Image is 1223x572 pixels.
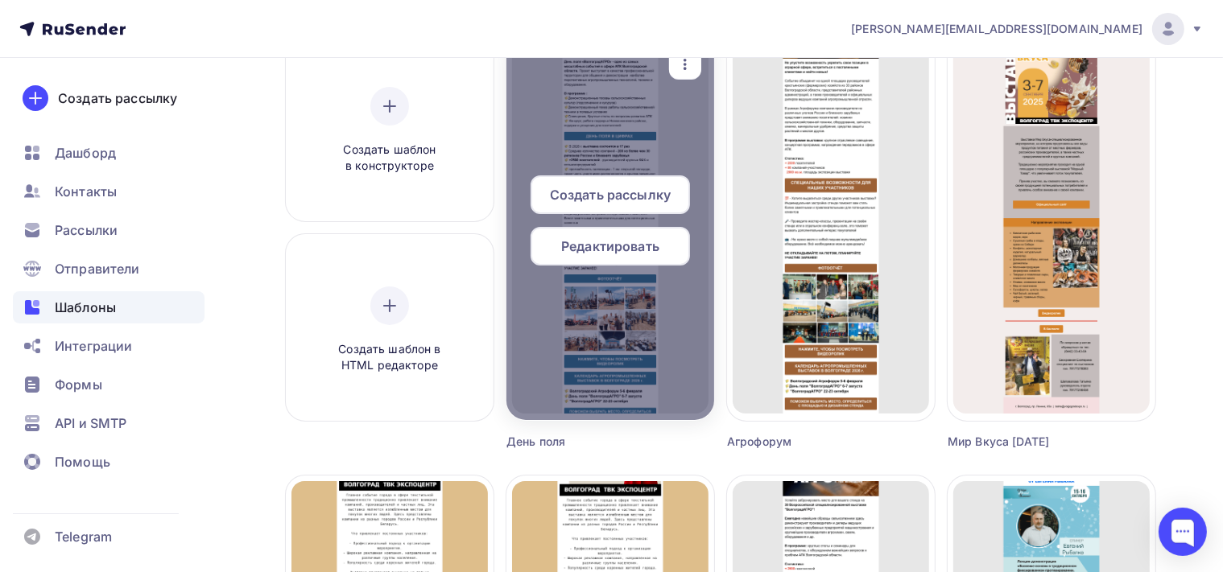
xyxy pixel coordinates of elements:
span: Создать рассылку [550,185,671,204]
span: [PERSON_NAME][EMAIL_ADDRESS][DOMAIN_NAME] [851,21,1142,37]
span: Шаблоны [55,298,116,317]
span: Telegram [55,527,112,546]
span: Формы [55,375,102,394]
span: Интеграции [55,336,132,356]
div: День поля [506,434,663,450]
a: Отправители [13,253,205,285]
span: Помощь [55,452,110,471]
a: [PERSON_NAME][EMAIL_ADDRESS][DOMAIN_NAME] [851,13,1204,45]
div: Агрофорум [727,434,883,450]
a: Шаблоны [13,291,205,323]
div: Мир Вкуса [DATE] [948,434,1104,450]
span: Редактировать [561,237,659,256]
a: Рассылки [13,214,205,246]
a: Формы [13,368,205,401]
span: Контакты [55,182,117,201]
span: Дашборд [55,143,116,163]
span: Рассылки [55,220,118,240]
span: Создать шаблон в HTML редакторе [313,341,466,374]
a: Контакты [13,175,205,208]
span: API и SMTP [55,414,126,433]
a: Дашборд [13,137,205,169]
div: Создать рассылку [58,88,177,108]
span: Создать шаблон в конструкторе [313,142,466,175]
span: Отправители [55,259,140,278]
